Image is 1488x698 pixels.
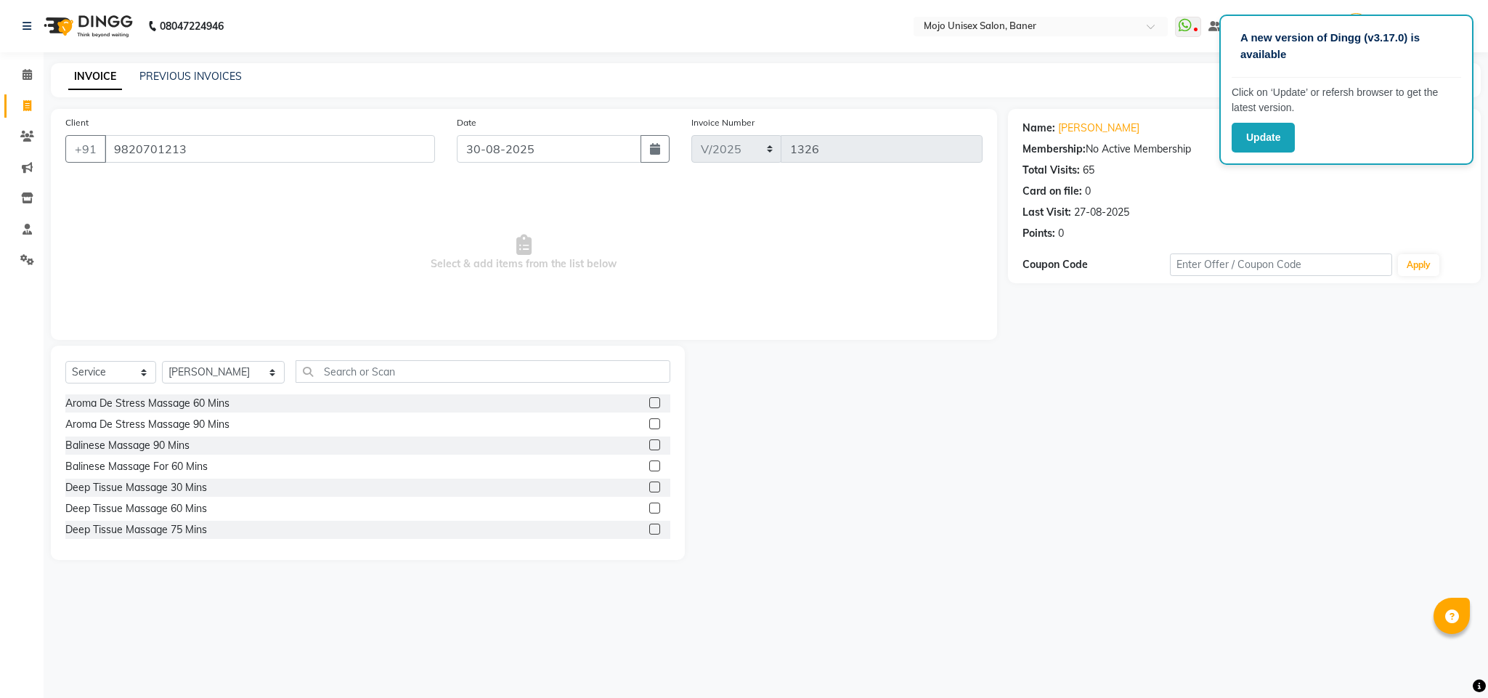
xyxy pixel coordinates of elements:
[65,417,229,432] div: Aroma De Stress Massage 90 Mins
[1240,30,1452,62] p: A new version of Dingg (v3.17.0) is available
[1058,121,1139,136] a: [PERSON_NAME]
[296,360,670,383] input: Search or Scan
[1023,142,1086,157] div: Membership:
[1023,163,1080,178] div: Total Visits:
[1232,85,1461,115] p: Click on ‘Update’ or refersh browser to get the latest version.
[1232,123,1295,153] button: Update
[1023,205,1071,220] div: Last Visit:
[65,459,208,474] div: Balinese Massage For 60 Mins
[65,480,207,495] div: Deep Tissue Massage 30 Mins
[1023,142,1466,157] div: No Active Membership
[1023,257,1171,272] div: Coupon Code
[160,6,224,46] b: 08047224946
[139,70,242,83] a: PREVIOUS INVOICES
[1343,13,1369,38] img: Sunita Netke
[105,135,435,163] input: Search by Name/Mobile/Email/Code
[68,64,122,90] a: INVOICE
[1074,205,1129,220] div: 27-08-2025
[1170,253,1392,276] input: Enter Offer / Coupon Code
[457,116,476,129] label: Date
[65,396,229,411] div: Aroma De Stress Massage 60 Mins
[691,116,755,129] label: Invoice Number
[65,522,207,537] div: Deep Tissue Massage 75 Mins
[1398,254,1439,276] button: Apply
[1085,184,1091,199] div: 0
[65,501,207,516] div: Deep Tissue Massage 60 Mins
[1023,226,1055,241] div: Points:
[1083,163,1094,178] div: 65
[65,116,89,129] label: Client
[37,6,137,46] img: logo
[1058,226,1064,241] div: 0
[65,135,106,163] button: +91
[65,438,190,453] div: Balinese Massage 90 Mins
[1023,184,1082,199] div: Card on file:
[1023,121,1055,136] div: Name:
[65,180,983,325] span: Select & add items from the list below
